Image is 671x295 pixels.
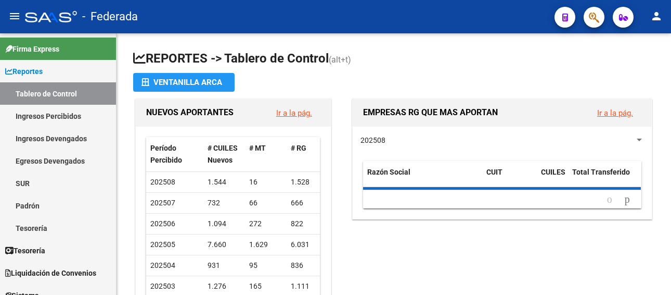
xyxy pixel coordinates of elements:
[133,50,654,68] h1: REPORTES -> Tablero de Control
[208,176,241,188] div: 1.544
[249,218,282,230] div: 272
[82,5,138,28] span: - Federada
[602,194,617,205] a: go to previous page
[486,168,502,176] span: CUIT
[150,144,182,164] span: Período Percibido
[249,144,266,152] span: # MT
[150,199,175,207] span: 202507
[360,136,385,144] span: 202508
[537,161,568,195] datatable-header-cell: CUILES
[589,103,641,122] button: Ir a la pág.
[5,66,43,77] span: Reportes
[291,144,306,152] span: # RG
[133,73,235,92] button: Ventanilla ARCA
[249,260,282,272] div: 95
[620,194,635,205] a: go to next page
[203,137,245,171] datatable-header-cell: # CUILES Nuevos
[146,107,234,117] span: NUEVOS APORTANTES
[541,168,565,176] span: CUILES
[291,197,324,209] div: 666
[150,219,175,228] span: 202506
[245,137,287,171] datatable-header-cell: # MT
[572,168,630,176] span: Total Transferido
[208,260,241,272] div: 931
[150,178,175,186] span: 202508
[329,55,351,65] span: (alt+t)
[568,161,641,195] datatable-header-cell: Total Transferido
[363,161,482,195] datatable-header-cell: Razón Social
[291,176,324,188] div: 1.528
[276,108,312,118] a: Ir a la pág.
[367,168,410,176] span: Razón Social
[150,282,175,290] span: 202503
[249,176,282,188] div: 16
[291,260,324,272] div: 836
[208,239,241,251] div: 7.660
[268,103,320,122] button: Ir a la pág.
[8,10,21,22] mat-icon: menu
[287,137,328,171] datatable-header-cell: # RG
[249,280,282,292] div: 165
[291,280,324,292] div: 1.111
[482,161,537,195] datatable-header-cell: CUIT
[208,144,238,164] span: # CUILES Nuevos
[208,197,241,209] div: 732
[291,218,324,230] div: 822
[249,239,282,251] div: 1.629
[150,240,175,249] span: 202505
[5,43,59,55] span: Firma Express
[636,260,661,285] iframe: Intercom live chat
[291,239,324,251] div: 6.031
[146,137,203,171] datatable-header-cell: Período Percibido
[650,10,663,22] mat-icon: person
[5,267,96,279] span: Liquidación de Convenios
[249,197,282,209] div: 66
[363,107,498,117] span: EMPRESAS RG QUE MAS APORTAN
[141,73,226,92] div: Ventanilla ARCA
[5,245,45,256] span: Tesorería
[208,280,241,292] div: 1.276
[597,108,633,118] a: Ir a la pág.
[208,218,241,230] div: 1.094
[150,261,175,269] span: 202504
